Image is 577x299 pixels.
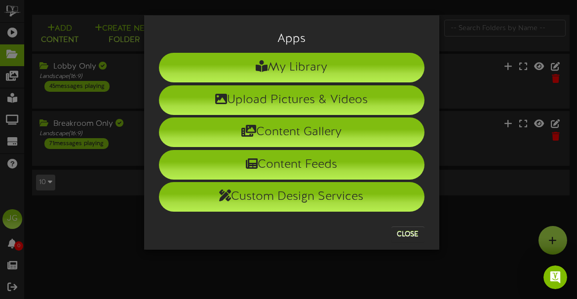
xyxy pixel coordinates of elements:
[173,4,191,22] div: Close
[159,53,424,82] li: My Library
[43,172,182,279] div: Good morning, Our Dallas office is experiencing issues with their TV I had sent in a support tick...
[543,265,567,289] iframe: Intercom live chat
[48,12,123,22] p: The team can also help
[154,4,173,23] button: Home
[159,85,424,115] li: Upload Pictures & Videos
[48,5,103,12] h1: Revel Support
[8,203,189,220] textarea: Message…
[28,5,44,21] img: Profile image for Revel Support
[159,150,424,180] li: Content Feeds
[159,33,424,45] h3: Apps
[159,182,424,212] li: Custom Design Services
[15,224,23,231] button: Upload attachment
[169,220,185,235] button: Send a message…
[36,29,190,285] div: Good morning, Our Dallas office is experiencing issues with their TV I had sent in a support tick...
[63,224,71,231] button: Start recording
[31,224,39,231] button: Emoji picker
[47,224,55,231] button: Gif picker
[6,4,25,23] button: go back
[8,29,190,293] div: Jennifer says…
[90,180,107,197] button: Scroll to bottom
[391,226,424,242] button: Close
[159,117,424,147] li: Content Gallery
